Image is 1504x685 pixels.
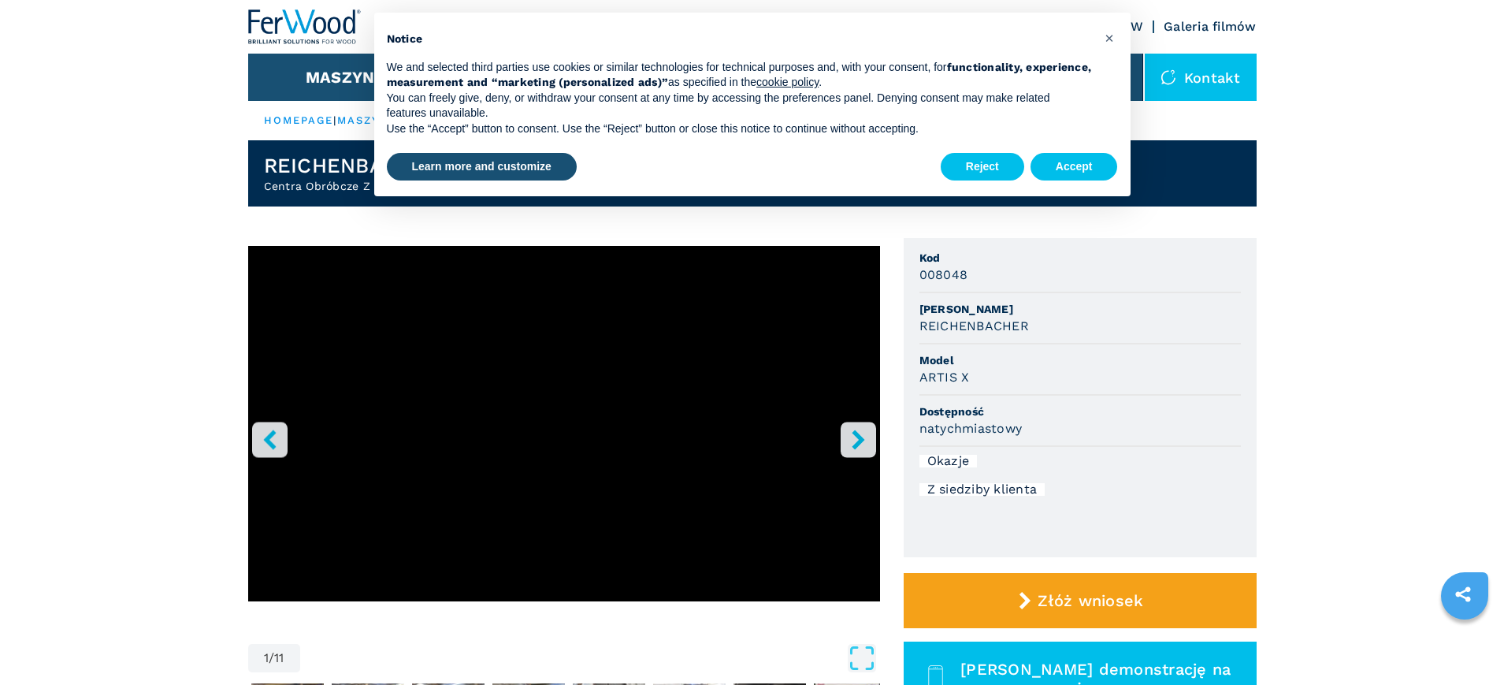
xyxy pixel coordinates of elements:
button: Reject [941,153,1024,181]
button: Accept [1031,153,1118,181]
div: Go to Slide 1 [248,246,880,628]
span: Złóż wniosek [1038,591,1143,610]
span: Model [919,352,1241,368]
button: Open Fullscreen [304,644,876,672]
span: × [1105,28,1114,47]
button: Maszyny [306,68,385,87]
h2: Notice [387,32,1093,47]
h3: ARTIS X [919,368,970,386]
button: right-button [841,422,876,457]
p: We and selected third parties use cookies or similar technologies for technical purposes and, wit... [387,60,1093,91]
button: left-button [252,422,288,457]
a: maszyny [337,114,398,126]
span: [PERSON_NAME] [919,301,1241,317]
button: Learn more and customize [387,153,577,181]
span: | [333,114,336,126]
span: / [269,652,274,665]
button: Close this notice [1097,25,1123,50]
span: 1 [264,652,269,665]
img: Ferwood [248,9,362,44]
div: Kontakt [1145,54,1257,101]
span: 11 [274,652,284,665]
iframe: Chat [1437,614,1492,673]
button: Złóż wniosek [904,573,1257,628]
h1: REICHENBACHER - ARTIS X [264,153,541,178]
iframe: Centro di lavoro con piano NESTING in azione - REICHENBACHER ARTIS X - Ferwoodgroup - 008048 [248,246,880,601]
p: You can freely give, deny, or withdraw your consent at any time by accessing the preferences pane... [387,91,1093,121]
p: Use the “Accept” button to consent. Use the “Reject” button or close this notice to continue with... [387,121,1093,137]
strong: functionality, experience, measurement and “marketing (personalized ads)” [387,61,1092,89]
img: Kontakt [1160,69,1176,85]
a: cookie policy [756,76,819,88]
h2: Centra Obróbcze Z Płaskim Stołem Nesting [264,178,541,194]
h3: natychmiastowy [919,419,1023,437]
span: Kod [919,250,1241,266]
div: Okazje [919,455,978,467]
h3: REICHENBACHER [919,317,1029,335]
a: Galeria filmów [1164,19,1257,34]
h3: 008048 [919,266,968,284]
a: sharethis [1443,575,1483,614]
a: HOMEPAGE [264,114,334,126]
span: Dostępność [919,404,1241,419]
div: Z siedziby klienta [919,483,1045,496]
